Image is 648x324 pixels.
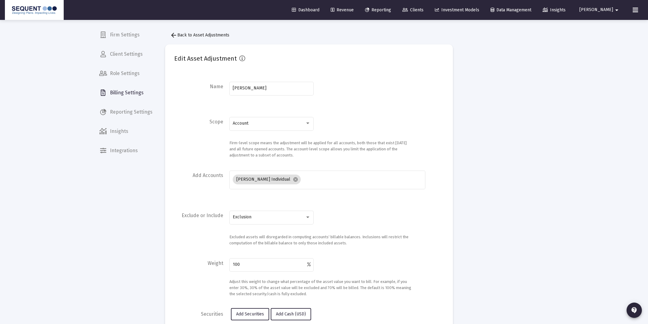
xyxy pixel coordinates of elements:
[94,85,157,100] a: Billing Settings
[233,173,422,186] mat-chip-list: Account Selection
[233,121,248,126] span: Account
[233,86,311,91] input: e.g. Standard Fee
[94,47,157,62] a: Client Settings
[365,7,391,13] span: Reporting
[572,4,628,16] button: [PERSON_NAME]
[292,7,319,13] span: Dashboard
[94,105,157,119] a: Reporting Settings
[236,311,264,317] span: Add Securities
[233,214,251,220] span: Exclusion
[208,260,223,300] label: Weight
[430,4,484,16] a: Investment Models
[360,4,396,16] a: Reporting
[229,234,413,246] div: Excluded assets will disregarded in computing accounts' billable balances. Inclusions will restri...
[94,124,157,139] a: Insights
[209,119,223,161] label: Scope
[174,54,237,63] h2: Edit Asset Adjustment
[486,4,536,16] a: Data Management
[193,172,223,202] label: Add Accounts
[231,308,269,320] button: Add Securities
[543,7,566,13] span: Insights
[538,4,571,16] a: Insights
[331,7,354,13] span: Revenue
[293,177,298,182] mat-icon: cancel
[326,4,359,16] a: Revenue
[229,140,413,158] div: Firm-level scope means the adjustment will be applied for all accounts, both those that exist [DA...
[9,4,59,16] img: Dashboard
[94,66,157,81] a: Role Settings
[94,143,157,158] a: Integrations
[491,7,531,13] span: Data Management
[233,175,301,184] mat-chip: [PERSON_NAME] Individual
[631,307,638,314] mat-icon: contact_support
[579,7,613,13] span: [PERSON_NAME]
[165,29,234,41] button: Back to Asset Adjustments
[94,28,157,42] a: Firm Settings
[287,4,324,16] a: Dashboard
[435,7,479,13] span: Investment Models
[170,32,177,39] mat-icon: arrow_back
[613,4,620,16] mat-icon: arrow_drop_down
[402,7,424,13] span: Clients
[170,32,229,38] span: Back to Asset Adjustments
[271,308,311,320] button: Add Cash (USD)
[229,279,413,297] div: Adjust this weight to change what percentage of the asset value you want to bill. For example, if...
[182,213,223,249] label: Exclude or Include
[276,311,306,317] span: Add Cash (USD)
[210,84,223,108] label: Name
[233,262,307,267] input: 100.00
[397,4,428,16] a: Clients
